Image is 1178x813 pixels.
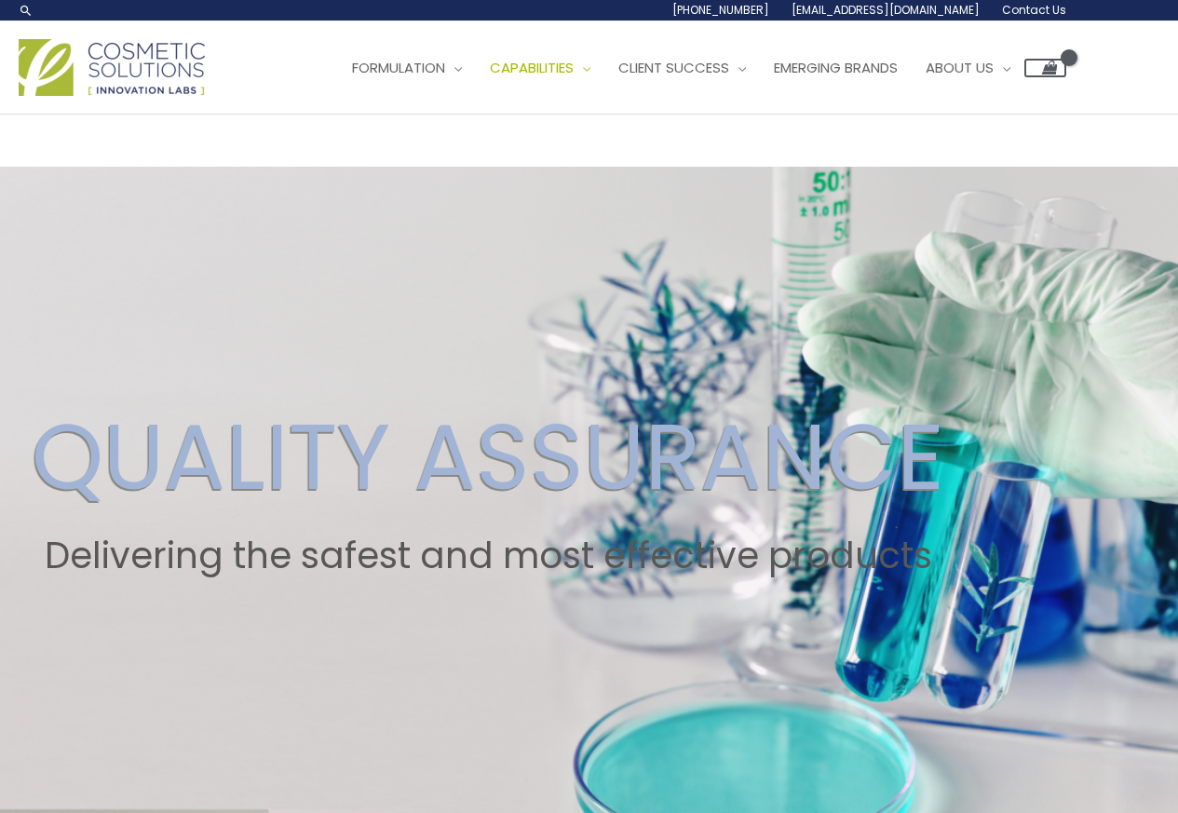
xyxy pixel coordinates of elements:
[19,3,34,18] a: Search icon link
[32,535,944,577] h2: Delivering the safest and most effective products
[476,40,604,96] a: Capabilities
[1002,2,1066,18] span: Contact Us
[490,58,574,77] span: Capabilities
[1024,59,1066,77] a: View Shopping Cart, empty
[324,40,1066,96] nav: Site Navigation
[774,58,898,77] span: Emerging Brands
[912,40,1024,96] a: About Us
[672,2,769,18] span: [PHONE_NUMBER]
[338,40,476,96] a: Formulation
[760,40,912,96] a: Emerging Brands
[352,58,445,77] span: Formulation
[792,2,980,18] span: [EMAIL_ADDRESS][DOMAIN_NAME]
[618,58,729,77] span: Client Success
[19,39,205,96] img: Cosmetic Solutions Logo
[604,40,760,96] a: Client Success
[926,58,994,77] span: About Us
[32,402,944,512] h2: QUALITY ASSURANCE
